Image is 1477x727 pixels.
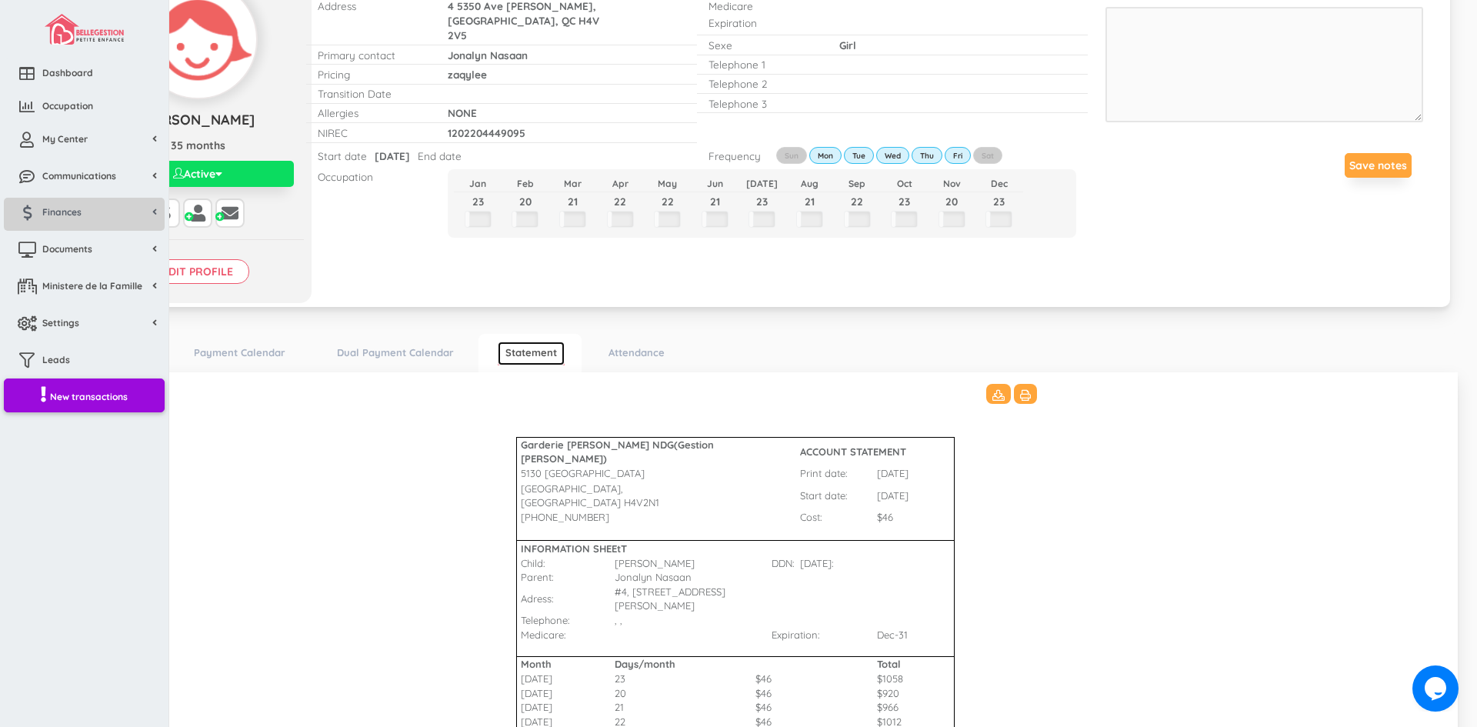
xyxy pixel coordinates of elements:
[42,353,70,366] span: Leads
[877,686,954,701] td: $920
[691,175,738,192] th: Jun
[615,585,772,613] td: #4, [STREET_ADDRESS][PERSON_NAME]
[42,132,88,145] span: My Center
[615,658,675,670] b: Days/month
[615,613,954,628] td: , ,
[562,14,575,27] span: QC
[877,700,954,715] td: $966
[516,482,695,510] td: [GEOGRAPHIC_DATA], [GEOGRAPHIC_DATA] H4V2N1
[516,556,615,571] td: Child:
[945,147,971,164] label: Fri
[516,613,615,628] td: Telephone:
[695,672,772,686] td: $46
[448,106,477,119] span: NONE
[42,279,142,292] span: Ministere de la Famille
[42,316,79,329] span: Settings
[318,86,425,101] p: Transition Date
[521,439,714,465] b: Garderie [PERSON_NAME] NDG(Gestion [PERSON_NAME])
[4,198,165,231] a: Finances
[615,672,695,686] td: 23
[521,542,627,555] b: INFORMATION SHEEtT
[839,38,856,52] span: Girl
[448,14,599,42] span: H4V 2V5
[615,570,695,585] td: Jonalyn Nasaan
[877,658,901,670] b: Total
[498,342,565,366] a: Statement
[448,68,487,81] span: zaqylee
[42,205,82,218] span: Finances
[772,556,800,571] td: DDN:
[973,147,1002,164] label: Sat
[708,76,815,91] p: Telephone 2
[186,342,293,364] a: Payment Calendar
[881,175,929,192] th: Oct
[516,628,615,642] td: Medicare:
[738,175,786,192] th: [DATE]
[877,482,954,510] td: [DATE]
[516,672,615,686] td: [DATE]
[418,148,462,163] p: End date
[844,147,874,164] label: Tue
[975,175,1023,192] th: Dec
[318,67,425,82] p: Pricing
[102,161,294,187] button: Active
[4,272,165,305] a: Ministere de la Famille
[776,147,807,164] label: Sun
[454,175,502,192] th: Jan
[708,57,815,72] p: Telephone 1
[615,686,695,701] td: 20
[318,105,425,120] p: Allergies
[318,148,367,163] p: Start date
[708,38,815,52] p: Sexe
[45,14,123,45] img: image
[615,700,695,715] td: 21
[4,125,165,158] a: My Center
[516,510,615,525] td: [PHONE_NUMBER]
[318,125,425,140] p: NIREC
[4,345,165,379] a: Leads
[516,570,615,585] td: Parent:
[4,92,165,125] a: Occupation
[695,700,772,715] td: $46
[42,99,93,112] span: Occupation
[549,175,597,192] th: Mar
[4,308,165,342] a: Settings
[448,14,558,27] span: [GEOGRAPHIC_DATA],
[42,169,116,182] span: Communications
[786,175,834,192] th: Aug
[516,585,615,613] td: Adress:
[800,510,877,525] td: Cost:
[1412,665,1462,712] iframe: chat widget
[448,126,525,139] span: 1202204449095
[708,148,751,163] p: Frequency
[50,390,128,403] span: New transactions
[375,149,410,162] span: [DATE]
[708,96,815,111] p: Telephone 3
[329,342,462,364] a: Dual Payment Calendar
[4,379,165,413] a: New transactions
[876,147,909,164] label: Wed
[146,259,249,284] input: Edit profile
[516,700,615,715] td: [DATE]
[4,162,165,195] a: Communications
[1345,153,1412,178] button: Save notes
[42,66,93,79] span: Dashboard
[4,58,165,92] a: Dashboard
[521,658,552,670] b: Month
[92,138,304,153] p: 35 months
[912,147,942,164] label: Thu
[809,147,842,164] label: Mon
[502,175,549,192] th: Feb
[695,686,772,701] td: $46
[318,169,425,184] p: Occupation
[42,242,92,255] span: Documents
[644,175,692,192] th: May
[928,175,975,192] th: Nov
[800,556,877,571] td: [DATE]:
[516,466,695,482] td: 5130 [GEOGRAPHIC_DATA]
[615,556,695,571] td: [PERSON_NAME]
[601,342,672,364] a: Attendance
[877,628,954,642] td: Dec-31
[141,111,255,128] span: [PERSON_NAME]
[516,686,615,701] td: [DATE]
